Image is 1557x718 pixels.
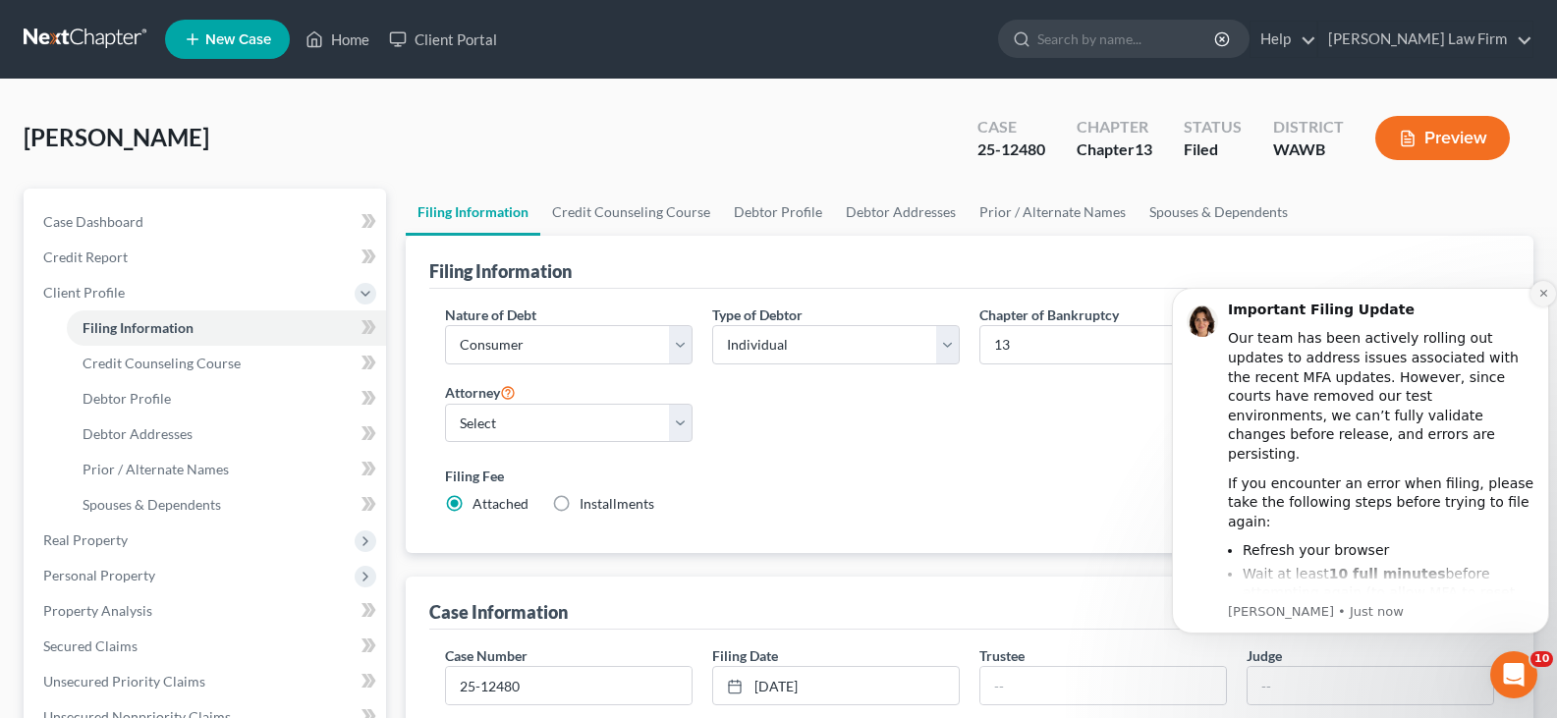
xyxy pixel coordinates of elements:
[445,466,1494,486] label: Filing Fee
[1184,138,1242,161] div: Filed
[429,259,572,283] div: Filing Information
[28,204,386,240] a: Case Dashboard
[43,602,152,619] span: Property Analysis
[834,189,968,236] a: Debtor Addresses
[1138,189,1300,236] a: Spouses & Dependents
[83,390,171,407] span: Debtor Profile
[580,495,654,512] span: Installments
[83,425,193,442] span: Debtor Addresses
[406,189,540,236] a: Filing Information
[24,123,209,151] span: [PERSON_NAME]
[205,32,271,47] span: New Case
[1135,139,1152,158] span: 13
[67,416,386,452] a: Debtor Addresses
[977,138,1045,161] div: 25-12480
[1077,116,1152,138] div: Chapter
[67,310,386,346] a: Filing Information
[28,664,386,699] a: Unsecured Priority Claims
[1077,138,1152,161] div: Chapter
[43,249,128,265] span: Credit Report
[67,346,386,381] a: Credit Counseling Course
[83,355,241,371] span: Credit Counseling Course
[83,461,229,477] span: Prior / Alternate Names
[1490,651,1537,698] iframe: Intercom live chat
[979,304,1119,325] label: Chapter of Bankruptcy
[43,531,128,548] span: Real Property
[1251,22,1316,57] a: Help
[980,667,1226,704] input: --
[713,667,959,704] a: [DATE]
[43,637,138,654] span: Secured Claims
[445,645,528,666] label: Case Number
[28,593,386,629] a: Property Analysis
[473,495,528,512] span: Attached
[722,189,834,236] a: Debtor Profile
[977,116,1045,138] div: Case
[968,189,1138,236] a: Prior / Alternate Names
[445,380,516,404] label: Attorney
[1318,22,1532,57] a: [PERSON_NAME] Law Firm
[1375,116,1510,160] button: Preview
[379,22,507,57] a: Client Portal
[1164,263,1557,708] iframe: Intercom notifications message
[28,629,386,664] a: Secured Claims
[83,496,221,513] span: Spouses & Dependents
[67,487,386,523] a: Spouses & Dependents
[1273,138,1344,161] div: WAWB
[429,600,568,624] div: Case Information
[712,304,803,325] label: Type of Debtor
[43,673,205,690] span: Unsecured Priority Claims
[446,667,692,704] input: Enter case number...
[43,284,125,301] span: Client Profile
[296,22,379,57] a: Home
[43,567,155,583] span: Personal Property
[1037,21,1217,57] input: Search by name...
[540,189,722,236] a: Credit Counseling Course
[1530,651,1553,667] span: 10
[1273,116,1344,138] div: District
[83,319,194,336] span: Filing Information
[979,645,1025,666] label: Trustee
[28,240,386,275] a: Credit Report
[67,381,386,416] a: Debtor Profile
[712,645,778,666] label: Filing Date
[67,452,386,487] a: Prior / Alternate Names
[445,304,536,325] label: Nature of Debt
[43,213,143,230] span: Case Dashboard
[1184,116,1242,138] div: Status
